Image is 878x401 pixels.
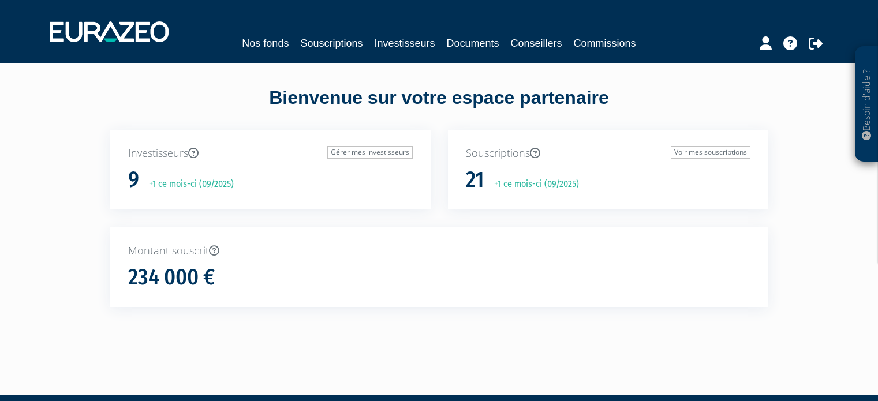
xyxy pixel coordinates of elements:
[128,243,750,258] p: Montant souscrit
[574,35,636,51] a: Commissions
[511,35,562,51] a: Conseillers
[671,146,750,159] a: Voir mes souscriptions
[50,21,169,42] img: 1732889491-logotype_eurazeo_blanc_rvb.png
[128,146,413,161] p: Investisseurs
[242,35,289,51] a: Nos fonds
[466,146,750,161] p: Souscriptions
[374,35,435,51] a: Investisseurs
[486,178,579,191] p: +1 ce mois-ci (09/2025)
[860,53,873,156] p: Besoin d'aide ?
[327,146,413,159] a: Gérer mes investisseurs
[300,35,363,51] a: Souscriptions
[102,85,777,130] div: Bienvenue sur votre espace partenaire
[128,265,215,290] h1: 234 000 €
[128,168,139,192] h1: 9
[141,178,234,191] p: +1 ce mois-ci (09/2025)
[447,35,499,51] a: Documents
[466,168,484,192] h1: 21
